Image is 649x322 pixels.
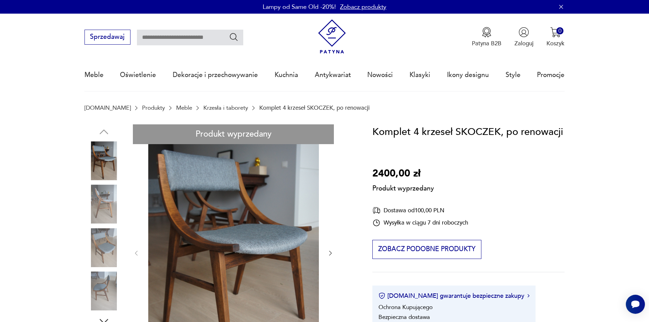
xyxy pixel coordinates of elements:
[84,30,130,45] button: Sprzedawaj
[537,59,565,91] a: Promocje
[378,313,430,321] li: Bezpieczna dostawa
[546,27,565,47] button: 0Koszyk
[120,59,156,91] a: Oświetlenie
[514,40,534,47] p: Zaloguj
[378,292,529,300] button: [DOMAIN_NAME] gwarantuje bezpieczne zakupy
[506,59,521,91] a: Style
[556,27,563,34] div: 0
[519,27,529,37] img: Ikonka użytkownika
[229,32,239,42] button: Szukaj
[176,105,192,111] a: Meble
[315,59,351,91] a: Antykwariat
[263,3,336,11] p: Lampy od Same Old -20%!
[372,206,468,215] div: Dostawa od 100,00 PLN
[372,219,468,227] div: Wysyłka w ciągu 7 dni roboczych
[550,27,561,37] img: Ikona koszyka
[514,27,534,47] button: Zaloguj
[372,182,434,193] p: Produkt wyprzedany
[378,303,433,311] li: Ochrona Kupującego
[472,40,501,47] p: Patyna B2B
[372,166,434,182] p: 2400,00 zł
[142,105,165,111] a: Produkty
[173,59,258,91] a: Dekoracje i przechowywanie
[447,59,489,91] a: Ikony designu
[527,294,529,297] img: Ikona strzałki w prawo
[367,59,393,91] a: Nowości
[84,105,131,111] a: [DOMAIN_NAME]
[84,59,104,91] a: Meble
[472,27,501,47] button: Patyna B2B
[410,59,430,91] a: Klasyki
[372,240,481,259] button: Zobacz podobne produkty
[481,27,492,37] img: Ikona medalu
[626,295,645,314] iframe: Smartsupp widget button
[372,206,381,215] img: Ikona dostawy
[275,59,298,91] a: Kuchnia
[259,105,370,111] p: Komplet 4 krzeseł SKOCZEK, po renowacji
[472,27,501,47] a: Ikona medaluPatyna B2B
[203,105,248,111] a: Krzesła i taborety
[340,3,386,11] a: Zobacz produkty
[372,124,563,140] h1: Komplet 4 krzeseł SKOCZEK, po renowacji
[84,35,130,40] a: Sprzedawaj
[378,292,385,299] img: Ikona certyfikatu
[315,19,349,54] img: Patyna - sklep z meblami i dekoracjami vintage
[546,40,565,47] p: Koszyk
